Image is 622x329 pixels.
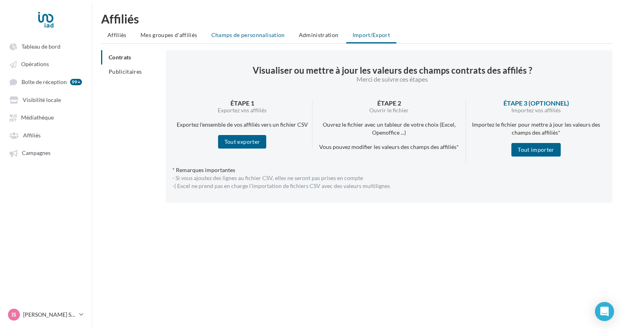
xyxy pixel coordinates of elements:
a: Boîte de réception 99+ [5,74,87,89]
p: Ouvrez le fichier avec un tableur de votre choix (Excel, Openoffice ...) [319,121,459,137]
span: Médiathèque [21,114,54,121]
span: Administration [299,31,339,38]
span: Champs de personnalisation [211,31,285,38]
button: Tout importer [511,143,561,157]
div: Affiliés [101,13,612,25]
a: Is [PERSON_NAME] Sodatonou [6,307,85,322]
span: Opérations [21,61,49,68]
span: Mes groupes d'affiliés [140,31,197,38]
span: Affiliés [23,132,41,139]
p: Importez le fichier pour mettre à jour les valeurs des champs des affiliés* [466,121,606,137]
a: Campagnes [5,145,87,160]
p: - Si vous ajoutez des lignes au fichier CSV, elles ne seront pas prises en compte [172,174,593,182]
span: Affiliés [107,31,127,38]
button: Tout exporter [218,135,267,149]
div: 99+ [70,79,82,85]
p: Visualiser ou mettre à jour les valeurs des champs contrats des affilés ? [172,66,612,75]
a: Visibilité locale [5,92,87,107]
p: Vous pouvez modifier les valeurs des champs des affiliés* [319,143,459,151]
p: Étape 2 [319,100,459,106]
span: Boîte de réception [21,78,67,85]
p: Merci de suivre ces étapes [172,75,612,84]
p: Exportez vos affiliés [172,106,312,114]
p: Ouvrir le fichier [319,106,459,114]
a: Médiathèque [5,110,87,124]
p: [PERSON_NAME] Sodatonou [23,311,76,319]
p: Étape 1 [172,100,312,106]
span: Tableau de bord [21,43,60,50]
p: -( Excel ne prend pas en charge l'importation de fichiers CSV avec des valeurs multilignes [172,182,593,190]
span: Visibilité locale [23,96,61,103]
p: * Remarques importantes [172,166,593,174]
a: Affiliés [5,128,87,142]
a: Tableau de bord [5,39,87,53]
div: Open Intercom Messenger [595,302,614,321]
a: Opérations [5,57,87,71]
span: Is [12,311,16,319]
span: Publicitaires [109,68,142,75]
span: Campagnes [22,150,51,157]
p: Importez vos affiliés [466,106,606,114]
p: Étape 3 (Optionnel) [466,100,606,106]
p: Exportez l'ensemble de vos affiliés vers un fichier CSV [172,121,312,129]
